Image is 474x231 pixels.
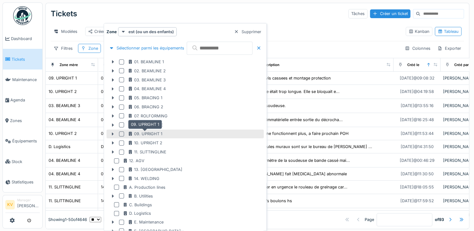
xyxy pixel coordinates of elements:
div: 05. ligne de pfp [101,131,131,136]
div: 04. soudeuse + fosse [101,103,143,109]
div: D. Logistics [101,144,123,150]
span: Dashboard [11,36,40,42]
div: [PERSON_NAME] fait [MEDICAL_DATA] abnormale [250,171,347,177]
div: Tâches [348,9,367,18]
div: 12. AGV [123,158,144,164]
div: 07. ROLFORMING [128,113,168,119]
div: 06. BRACING 2 [128,104,163,110]
div: [DATE] @ 18:05:55 [400,184,434,190]
div: 01. BEAMLINE 1 [128,59,164,65]
div: items per page [90,217,132,223]
span: Statistiques [12,179,40,185]
div: 04. BEAMLINE 4 [49,171,80,177]
div: 09. UPRIGHT 1 [49,75,77,81]
div: Créer par [88,28,112,34]
div: B. Utilities [128,193,153,199]
div: 04. BEAMLINE 4 [128,86,166,92]
div: [DATE] @ 00:46:29 [400,157,435,163]
div: D. Logistics [49,144,70,150]
span: Agenda [10,97,40,103]
strong: of 93 [435,217,444,223]
div: Remplacer en urgence le rouleau de greinage car... [250,184,347,190]
span: Maintenance [12,77,40,83]
div: Zone mère [60,62,78,68]
div: Tickets [51,6,77,22]
div: [DATE] @ 17:59:52 [400,198,434,204]
div: 05.convoyeur de sortie [101,89,145,95]
div: Manager [17,198,40,203]
div: 11. SLITTINGLINE [128,149,166,155]
div: Colonnes [402,44,433,53]
div: Exporter [435,44,464,53]
div: 10. UPRIGHT 2 [49,89,77,95]
div: 03.cisaille [101,75,120,81]
span: Zones [10,118,40,124]
div: Lampes ne fonctionnent plus, a faire prochain POH [250,131,349,136]
div: 03. BEAMLINE 3 [128,77,166,83]
span: Stock [12,159,40,165]
div: 02. soudure [101,157,124,163]
div: Créé par [454,62,469,68]
div: [DATE] @ 09:08:32 [400,75,435,81]
div: Kanban [409,28,430,34]
div: 09. UPRIGHT 1 [128,131,162,137]
div: Pointes soudeuse. [250,103,286,109]
div: 11. SLITTINGLINE [49,184,81,190]
div: Barrière immatérielle entrée sortie du décrocha... [250,117,343,123]
div: 01. tunnel [101,171,119,177]
div: [DATE] @ 16:25:48 [400,117,434,123]
div: 13. [GEOGRAPHIC_DATA] [128,167,182,172]
div: La chaîne était trop longue. Elle se bloquait e... [250,89,340,95]
div: Barre pl7s boulons hs [250,198,292,204]
div: C. Buildings [123,202,152,208]
div: 05. BRACING 1 [128,95,162,101]
div: 11. SLITTINGLINE [49,198,81,204]
strong: est (ou un des enfants) [128,29,174,35]
div: 10. UPRIGHT 2 [128,140,162,146]
span: Tickets [12,56,40,62]
div: 14. WELDING [128,176,159,182]
div: 06. decrochage [101,117,131,123]
div: Sélectionner parmi les équipements [107,44,187,52]
div: Tableau [438,28,459,34]
div: 03. BEAMLINE 3 [49,103,80,109]
div: Créé le [407,62,419,68]
div: [DATE] @ 14:31:50 [401,144,434,150]
div: 04. BEAMLINE 4 [49,117,80,123]
li: [PERSON_NAME] [17,198,40,211]
div: [DATE] @ 11:30:50 [401,171,434,177]
div: 14. Presse feutres et rouleau de traction [101,184,177,190]
div: Page [365,217,374,223]
div: Créer un ticket [370,9,410,18]
li: KV [5,200,15,209]
div: Description [260,62,279,68]
div: Supprimer [232,28,264,36]
div: 09. UPRIGHT 1 [128,120,162,129]
div: 14. Presse feutres et rouleau de traction [101,198,177,204]
div: Les modules muraux sont sur le bureau de [PERSON_NAME] ... [250,144,372,150]
div: Zone [88,45,98,51]
div: 04. BEAMLINE 4 [49,157,80,163]
div: Potentiomètre de la soudeuse de bande cassé mai... [250,157,350,163]
div: 02. BEAMLINE 2 [128,68,166,74]
img: Badge_color-CXgf-gQk.svg [13,6,32,25]
div: [DATE] @ 11:53:44 [401,131,434,136]
div: Modèles [51,27,80,36]
strong: Zone [107,29,117,35]
div: D. Logistics [123,210,151,216]
div: Filtres [51,44,76,53]
div: Enlever vis cassees et montage protection [250,75,331,81]
div: Showing 1 - 50 of 4646 [48,217,87,223]
div: [DATE] @ 13:55:16 [401,103,434,109]
div: 08. PRESSLINE [128,122,163,128]
div: 10. UPRIGHT 2 [49,131,77,136]
div: [DATE] @ 04:19:58 [400,89,434,95]
div: E. Maintenance [128,219,164,225]
span: Équipements [12,138,40,144]
div: A. Production lines [123,184,165,190]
